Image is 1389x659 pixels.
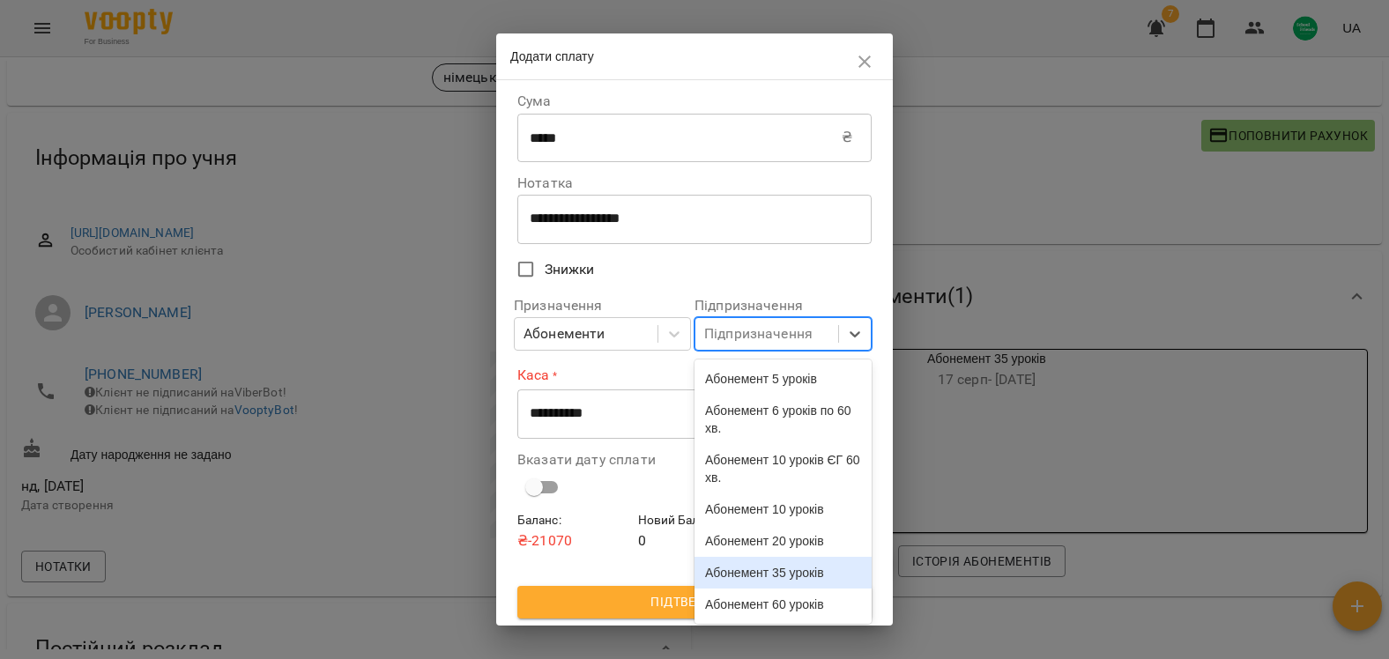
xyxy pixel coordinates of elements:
div: Абонементи [524,323,605,344]
h6: Баланс : [517,511,631,530]
label: Призначення [514,299,691,313]
label: Каса [517,365,872,385]
div: Абонемент 6 уроків по 60 хв. [694,395,872,444]
label: Вказати дату сплати [517,453,872,467]
label: Нотатка [517,176,872,190]
span: Знижки [545,259,595,280]
div: Абонемент 10 уроків [694,493,872,525]
span: Додати сплату [510,49,594,63]
label: Сума [517,94,872,108]
h6: Новий Баланс : [638,511,752,530]
button: Підтвердити [517,586,872,618]
div: Абонемент 5 уроків [694,363,872,395]
div: Абонемент 60 уроків [694,589,872,620]
div: Абонемент 10 уроків ЄГ 60 хв. [694,444,872,493]
div: Абонемент 20 уроків [694,525,872,557]
div: 0 [635,507,755,554]
p: ₴ -21070 [517,530,631,552]
div: Підпризначення [704,323,813,344]
label: Підпризначення [694,299,872,313]
p: ₴ [842,127,852,148]
div: Абонемент 35 уроків [694,557,872,589]
span: Підтвердити [531,591,858,612]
